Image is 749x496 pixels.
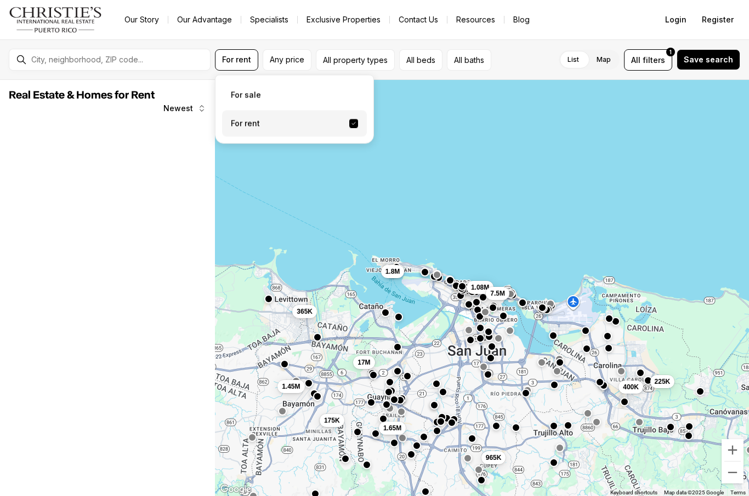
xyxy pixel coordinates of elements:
[9,7,103,33] img: logo
[650,374,675,388] button: 225K
[655,377,671,385] span: 225K
[490,289,505,297] span: 7.5M
[669,48,672,56] span: 1
[353,355,374,368] button: 17M
[619,380,643,393] button: 400K
[297,307,313,316] span: 365K
[631,54,640,66] span: All
[702,15,734,24] span: Register
[222,55,251,64] span: For rent
[623,382,639,391] span: 400K
[263,49,311,71] button: Any price
[588,50,620,70] label: Map
[447,49,491,71] button: All baths
[320,413,344,426] button: 175K
[504,12,538,27] a: Blog
[358,357,370,366] span: 17M
[298,12,389,27] a: Exclusive Properties
[270,55,304,64] span: Any price
[116,12,168,27] a: Our Story
[447,12,504,27] a: Resources
[659,9,693,31] button: Login
[282,382,300,391] span: 1.45M
[665,15,686,24] span: Login
[168,12,241,27] a: Our Advantage
[381,265,405,278] button: 1.8M
[399,49,442,71] button: All beds
[324,416,340,424] span: 175K
[624,49,672,71] button: Allfilters1
[316,49,395,71] button: All property types
[467,280,493,293] button: 1.08M
[684,55,733,64] span: Save search
[677,49,740,70] button: Save search
[379,421,406,434] button: 1.65M
[559,50,588,70] label: List
[486,286,509,299] button: 7.5M
[241,12,297,27] a: Specialists
[722,462,744,483] button: Zoom out
[215,49,258,71] button: For rent
[695,9,740,31] button: Register
[471,282,489,291] span: 1.08M
[486,453,502,462] span: 965K
[385,267,400,276] span: 1.8M
[383,423,401,432] span: 1.65M
[664,489,724,495] span: Map data ©2025 Google
[222,82,367,108] label: For sale
[9,90,155,101] span: Real Estate & Homes for Rent
[277,380,304,393] button: 1.45M
[157,97,213,119] button: Newest
[481,451,506,464] button: 965K
[163,104,193,113] span: Newest
[722,439,744,461] button: Zoom in
[292,305,317,318] button: 365K
[390,12,447,27] button: Contact Us
[643,54,665,66] span: filters
[222,111,367,137] label: For rent
[730,489,746,495] a: Terms (opens in new tab)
